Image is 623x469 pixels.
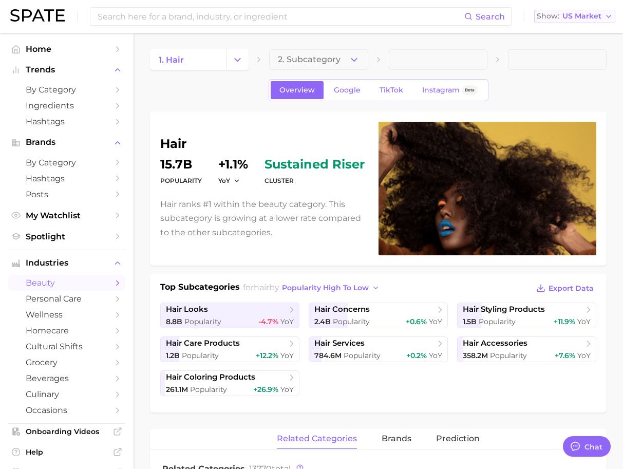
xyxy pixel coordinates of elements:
a: grocery [8,354,125,370]
a: hair services784.6m Popularity+0.2% YoY [309,336,448,362]
span: culinary [26,389,108,399]
button: 2. Subcategory [269,49,368,70]
span: personal care [26,294,108,304]
span: Spotlight [26,232,108,241]
span: beverages [26,373,108,383]
span: Instagram [422,86,460,95]
span: 2. Subcategory [278,55,341,64]
span: 1. hair [159,55,184,65]
dd: 15.7b [160,158,202,171]
span: Google [334,86,361,95]
a: 1. hair [150,49,226,70]
a: hair looks8.8b Popularity-4.7% YoY [160,303,299,328]
span: +0.2% [406,351,427,360]
span: Popularity [182,351,219,360]
a: Google [325,81,369,99]
button: YoY [218,176,240,185]
a: Posts [8,186,125,202]
span: by Category [26,85,108,95]
h1: Top Subcategories [160,281,240,296]
button: Industries [8,255,125,271]
a: InstagramBeta [413,81,486,99]
span: +12.2% [256,351,278,360]
span: Home [26,44,108,54]
button: Trends [8,62,125,78]
span: Show [537,13,559,19]
a: TikTok [371,81,412,99]
input: Search here for a brand, industry, or ingredient [97,8,464,25]
span: hair styling products [463,305,545,314]
span: Ingredients [26,101,108,110]
span: YoY [280,317,294,326]
span: Popularity [184,317,221,326]
a: Hashtags [8,114,125,129]
span: Popularity [333,317,370,326]
span: Popularity [490,351,527,360]
span: Help [26,447,108,457]
span: Onboarding Videos [26,427,108,436]
span: +0.6% [406,317,427,326]
button: popularity high to low [279,281,383,295]
span: beauty [26,278,108,288]
p: Hair ranks #1 within the beauty category. This subcategory is growing at a lower rate compared to... [160,197,366,239]
span: US Market [562,13,601,19]
span: by Category [26,158,108,167]
span: +11.9% [554,317,575,326]
span: Hashtags [26,174,108,183]
span: -4.7% [258,317,278,326]
span: wellness [26,310,108,320]
span: hair concerns [314,305,370,314]
span: YoY [218,176,230,185]
span: grocery [26,358,108,367]
span: Export Data [549,284,594,293]
a: My Watchlist [8,208,125,223]
span: homecare [26,326,108,335]
span: related categories [277,434,357,443]
a: Home [8,41,125,57]
span: hair accessories [463,339,527,348]
span: YoY [577,351,591,360]
a: occasions [8,402,125,418]
span: 2.4b [314,317,331,326]
span: Popularity [479,317,516,326]
button: Brands [8,135,125,150]
span: hair looks [166,305,208,314]
span: +26.9% [253,385,278,394]
span: hair care products [166,339,240,348]
span: hair services [314,339,365,348]
span: Trends [26,65,108,74]
span: hair [254,283,269,292]
a: hair concerns2.4b Popularity+0.6% YoY [309,303,448,328]
a: hair accessories358.2m Popularity+7.6% YoY [457,336,596,362]
a: Spotlight [8,229,125,245]
a: hair care products1.2b Popularity+12.2% YoY [160,336,299,362]
a: Ingredients [8,98,125,114]
a: culinary [8,386,125,402]
span: Prediction [436,434,480,443]
a: Onboarding Videos [8,424,125,439]
a: homecare [8,323,125,339]
a: beauty [8,275,125,291]
span: 358.2m [463,351,488,360]
span: My Watchlist [26,211,108,220]
span: 1.2b [166,351,180,360]
span: Overview [279,86,315,95]
span: Beta [465,86,475,95]
span: Popularity [344,351,381,360]
span: Hashtags [26,117,108,126]
a: Hashtags [8,171,125,186]
img: SPATE [10,9,65,22]
span: brands [382,434,411,443]
span: sustained riser [265,158,365,171]
span: 261.1m [166,385,188,394]
span: YoY [280,385,294,394]
span: YoY [280,351,294,360]
span: YoY [577,317,591,326]
span: TikTok [380,86,403,95]
span: Search [476,12,505,22]
span: 8.8b [166,317,182,326]
span: for by [243,283,383,292]
span: Popularity [190,385,227,394]
a: Overview [271,81,324,99]
a: by Category [8,82,125,98]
